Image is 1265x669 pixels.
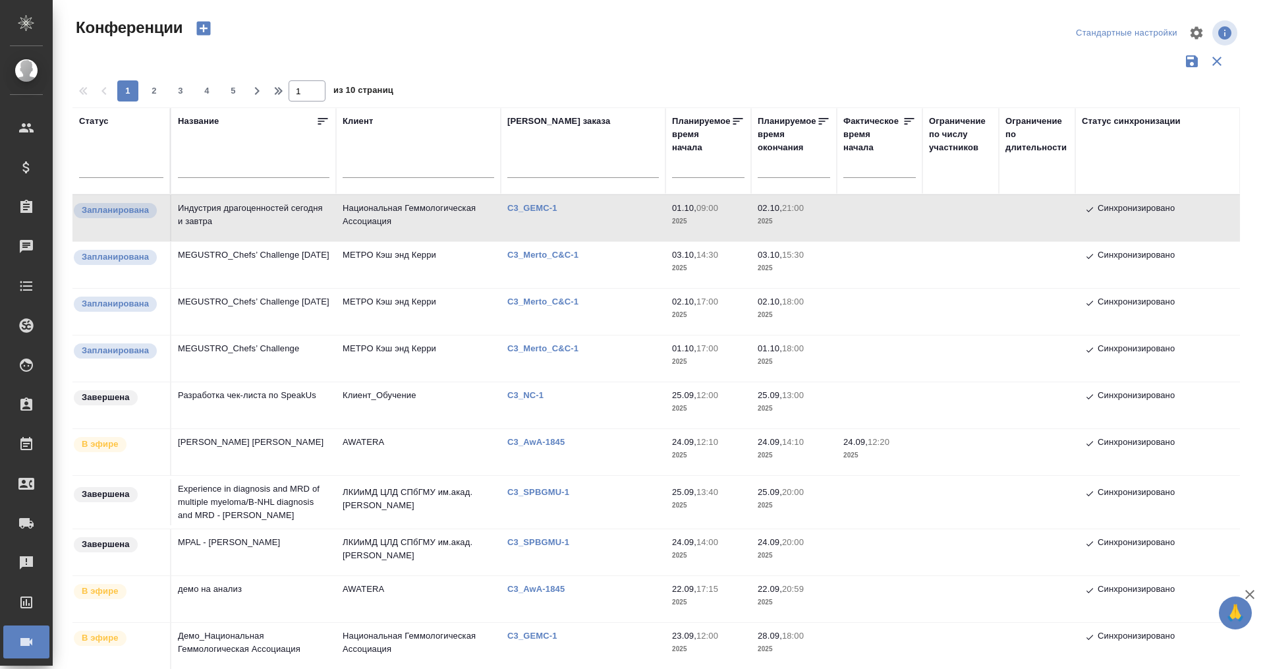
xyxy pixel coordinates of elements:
[672,203,696,213] p: 01.10,
[507,203,567,213] a: C3_GEMC-1
[1224,599,1247,627] span: 🙏
[171,289,336,335] td: MEGUSTRO_Chefs’ Challenge [DATE]
[672,262,745,275] p: 2025
[82,250,149,264] p: Запланирована
[782,203,804,213] p: 21:00
[672,297,696,306] p: 02.10,
[929,115,992,154] div: Ограничение по числу участников
[170,84,191,98] span: 3
[507,250,588,260] a: C3_Merto_C&C-1
[336,242,501,288] td: МЕТРО Кэш энд Керри
[1098,248,1175,264] p: Синхронизировано
[82,391,130,404] p: Завершена
[507,537,579,547] a: C3_SPBGMU-1
[171,382,336,428] td: Разработка чек-листа по SpeakUs
[672,584,696,594] p: 22.09,
[672,343,696,353] p: 01.10,
[336,529,501,575] td: ЛКИиМД ЦЛД СПбГМУ им.акад. [PERSON_NAME]
[758,297,782,306] p: 02.10,
[171,429,336,475] td: [PERSON_NAME] [PERSON_NAME]
[758,250,782,260] p: 03.10,
[782,437,804,447] p: 14:10
[758,390,782,400] p: 25.09,
[82,297,149,310] p: Запланирована
[1098,436,1175,451] p: Синхронизировано
[782,343,804,353] p: 18:00
[1098,202,1175,218] p: Синхронизировано
[507,297,588,306] a: C3_Merto_C&C-1
[171,195,336,241] td: Индустрия драгоценностей сегодня и завтра
[672,402,745,415] p: 2025
[1204,49,1229,74] button: Сбросить фильтры
[758,437,782,447] p: 24.09,
[507,437,575,447] a: C3_AwA-1845
[868,437,889,447] p: 12:20
[672,355,745,368] p: 2025
[758,343,782,353] p: 01.10,
[696,537,718,547] p: 14:00
[507,631,567,641] p: C3_GEMC-1
[507,487,579,497] a: C3_SPBGMU-1
[171,476,336,529] td: Experience in diagnosis and MRD of multiple myeloma/В-NHL diagnosis and MRD - [PERSON_NAME]
[144,80,165,102] button: 2
[82,631,119,645] p: В эфире
[672,308,745,322] p: 2025
[1082,115,1181,128] div: Статус синхронизации
[758,631,782,641] p: 28.09,
[758,596,830,609] p: 2025
[758,215,830,228] p: 2025
[336,479,501,525] td: ЛКИиМД ЦЛД СПбГМУ им.акад. [PERSON_NAME]
[196,84,217,98] span: 4
[336,382,501,428] td: Клиент_Обучение
[178,115,219,128] div: Название
[333,82,393,102] span: из 10 страниц
[758,487,782,497] p: 25.09,
[1181,17,1212,49] span: Настроить таблицу
[758,402,830,415] p: 2025
[672,487,696,497] p: 25.09,
[1098,389,1175,405] p: Синхронизировано
[758,449,830,462] p: 2025
[82,488,130,501] p: Завершена
[672,250,696,260] p: 03.10,
[782,487,804,497] p: 20:00
[196,80,217,102] button: 4
[758,643,830,656] p: 2025
[672,596,745,609] p: 2025
[672,643,745,656] p: 2025
[1179,49,1204,74] button: Сохранить фильтры
[170,80,191,102] button: 3
[758,499,830,512] p: 2025
[79,115,109,128] div: Статус
[782,390,804,400] p: 13:00
[82,538,130,551] p: Завершена
[223,84,244,98] span: 5
[82,585,119,598] p: В эфире
[1098,536,1175,552] p: Синхронизировано
[171,242,336,288] td: MEGUSTRO_Chefs’ Challenge [DATE]
[336,576,501,622] td: AWATERA
[696,390,718,400] p: 12:00
[1098,629,1175,645] p: Синхронизировано
[171,576,336,622] td: демо на анализ
[758,203,782,213] p: 02.10,
[1212,20,1240,45] span: Посмотреть информацию
[672,499,745,512] p: 2025
[336,289,501,335] td: МЕТРО Кэш энд Керри
[507,343,588,353] a: C3_Merto_C&C-1
[507,390,553,400] a: C3_NC-1
[758,262,830,275] p: 2025
[696,343,718,353] p: 17:00
[336,195,501,241] td: Национальная Геммологическая Ассоциация
[696,584,718,594] p: 17:15
[758,308,830,322] p: 2025
[171,623,336,669] td: Демо_Национальная Геммологическая Ассоциация
[343,115,373,128] div: Клиент
[1005,115,1069,154] div: Ограничение по длительности
[188,17,219,40] button: Создать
